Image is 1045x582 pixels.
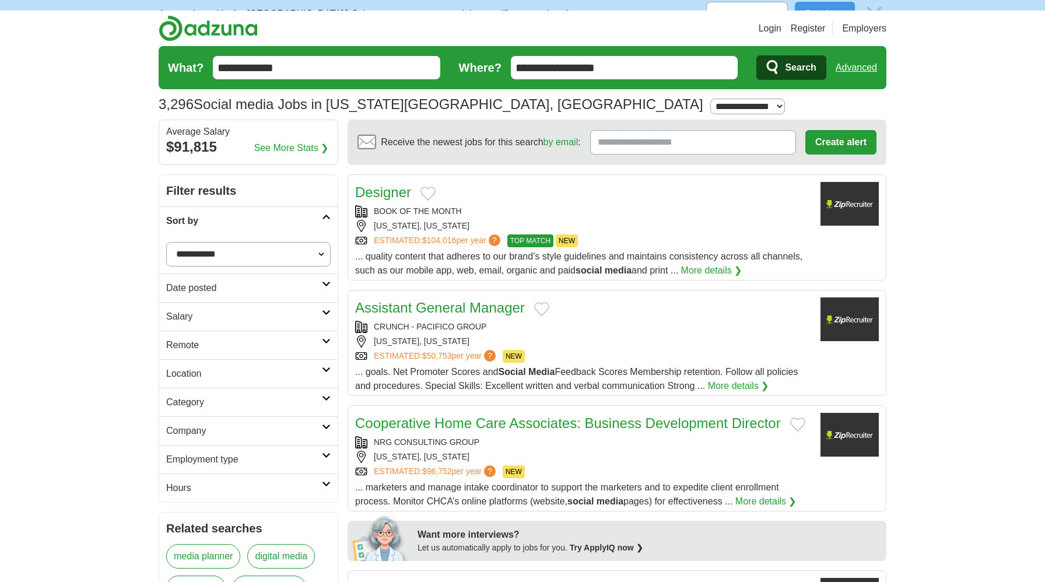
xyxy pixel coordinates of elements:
button: Search [756,55,826,80]
button: Continue [795,2,855,26]
strong: social [576,265,602,275]
span: $50,753 [422,351,452,360]
a: Date posted [159,274,338,302]
h2: Company [166,424,322,438]
span: ... marketers and manage intake coordinator to support the marketers and to expedite client enrol... [355,482,779,506]
img: Company logo [820,413,879,457]
strong: media [605,265,632,275]
button: Add to favorite jobs [420,187,436,201]
strong: Social [498,367,525,377]
a: Register [791,22,826,36]
span: $96,752 [422,467,452,476]
div: Want more interviews? [418,528,879,542]
strong: Media [528,367,555,377]
a: Assistant General Manager [355,300,525,315]
a: More details ❯ [708,379,769,393]
a: Cooperative Home Care Associates: Business Development Director [355,415,781,431]
h1: Social media Jobs in [US_STATE][GEOGRAPHIC_DATA], [GEOGRAPHIC_DATA] [159,96,703,112]
a: Hours [159,474,338,502]
span: 3,296 [159,94,194,115]
a: Advanced [836,56,877,79]
div: [US_STATE], [US_STATE] [355,451,811,463]
a: Employers [842,22,886,36]
div: $91,815 [166,136,331,157]
h2: Employment type [166,453,322,467]
strong: media [597,496,623,506]
a: media planner [166,544,240,569]
h2: Remote [166,338,322,352]
a: Designer [355,184,411,200]
a: Login [759,22,781,36]
h2: Sort by [166,214,322,228]
span: Receive the newest jobs for this search : [381,135,580,149]
span: NEW [503,465,525,478]
label: Where? [459,59,502,76]
div: Average Salary [166,127,331,136]
a: digital media [247,544,315,569]
button: Add to favorite jobs [790,418,805,432]
a: by email [543,137,578,147]
a: See More Stats ❯ [254,141,329,155]
h2: Location [166,367,322,381]
div: [US_STATE], [US_STATE] [355,220,811,232]
img: apply-iq-scientist.png [352,514,409,561]
span: $104,016 [422,236,456,245]
p: Are you based in the [GEOGRAPHIC_DATA]? Select your country to see jobs specific to your location. [159,7,581,21]
img: Company logo [820,297,879,341]
a: Sort by [159,206,338,235]
strong: social [567,496,594,506]
h2: Filter results [159,175,338,206]
a: Location [159,359,338,388]
span: Search [785,56,816,79]
a: Remote [159,331,338,359]
h2: Salary [166,310,322,324]
h2: Category [166,395,322,409]
div: NRG CONSULTING GROUP [355,436,811,448]
a: Category [159,388,338,416]
span: NEW [556,234,578,247]
span: ? [484,465,496,477]
a: Company [159,416,338,445]
a: More details ❯ [735,495,797,509]
a: Employment type [159,445,338,474]
img: Company logo [820,182,879,226]
button: Create alert [805,130,876,155]
a: ESTIMATED:$104,016per year? [374,234,503,247]
h2: Date posted [166,281,322,295]
div: Let us automatically apply to jobs for you. [418,542,879,554]
a: More details ❯ [681,264,742,278]
span: TOP MATCH [507,234,553,247]
a: Try ApplyIQ now ❯ [570,543,643,552]
div: CRUNCH - PACIFICO GROUP [355,321,811,333]
label: What? [168,59,204,76]
div: BOOK OF THE MONTH [355,205,811,218]
img: icon_close_no_bg.svg [862,2,886,26]
div: [US_STATE], [US_STATE] [355,335,811,348]
a: ESTIMATED:$96,752per year? [374,465,498,478]
span: ... goals. Net Promoter Scores and Feedback Scores Membership retention. Follow all policies and ... [355,367,798,391]
h2: Related searches [166,520,331,537]
button: Add to favorite jobs [534,302,549,316]
span: ... quality content that adheres to our brand’s style guidelines and maintains consistency across... [355,251,802,275]
a: Salary [159,302,338,331]
span: ? [489,234,500,246]
h2: Hours [166,481,322,495]
span: NEW [503,350,525,363]
span: ? [484,350,496,362]
a: ESTIMATED:$50,753per year? [374,350,498,363]
img: Adzuna logo [159,15,258,41]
